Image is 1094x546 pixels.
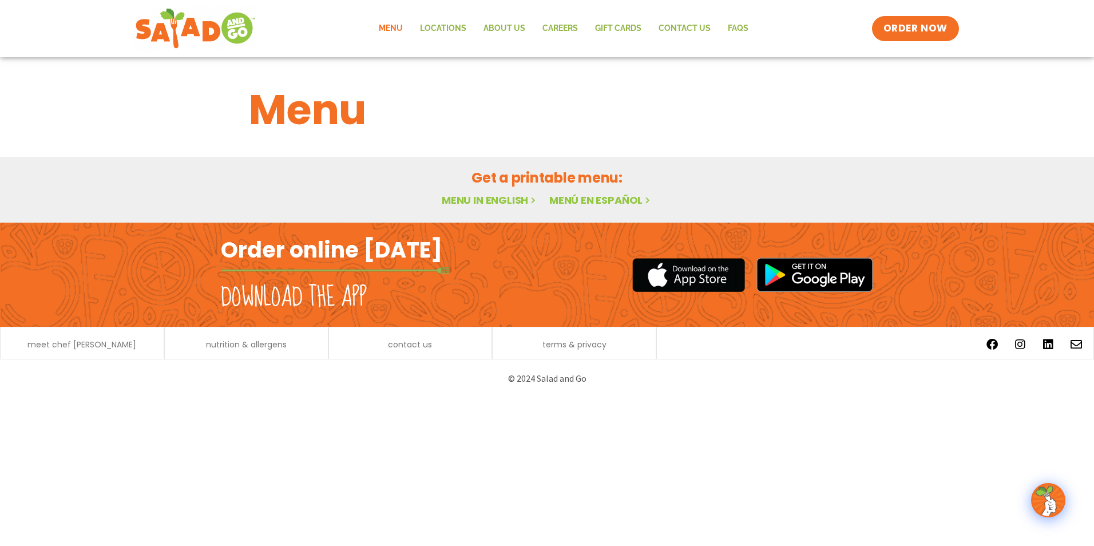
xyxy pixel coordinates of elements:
[221,236,442,264] h2: Order online [DATE]
[388,341,432,349] a: contact us
[1032,484,1064,516] img: wpChatIcon
[411,15,475,42] a: Locations
[872,16,959,41] a: ORDER NOW
[534,15,586,42] a: Careers
[719,15,757,42] a: FAQs
[442,193,538,207] a: Menu in English
[249,79,845,141] h1: Menu
[586,15,650,42] a: GIFT CARDS
[227,371,867,386] p: © 2024 Salad and Go
[883,22,948,35] span: ORDER NOW
[370,15,411,42] a: Menu
[135,6,256,52] img: new-SAG-logo-768×292
[370,15,757,42] nav: Menu
[206,341,287,349] a: nutrition & allergens
[221,282,367,314] h2: Download the app
[632,256,745,294] img: appstore
[549,193,652,207] a: Menú en español
[756,258,873,292] img: google_play
[249,168,845,188] h2: Get a printable menu:
[221,267,450,274] img: fork
[650,15,719,42] a: Contact Us
[27,341,136,349] a: meet chef [PERSON_NAME]
[475,15,534,42] a: About Us
[542,341,607,349] a: terms & privacy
